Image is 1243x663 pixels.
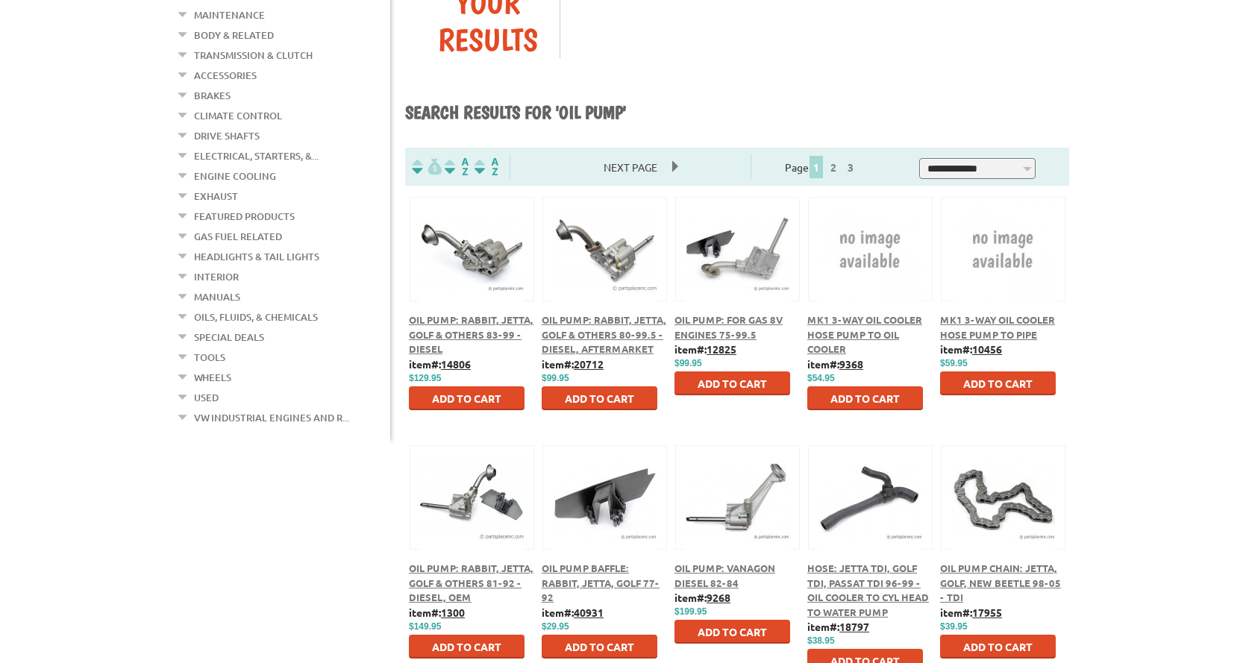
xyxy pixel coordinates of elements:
[698,377,767,390] span: Add to Cart
[194,25,274,45] a: Body & Related
[194,66,257,85] a: Accessories
[940,562,1061,603] a: Oil Pump Chain: Jetta, Golf, New Beetle 98-05 - TDI
[589,156,672,178] span: Next Page
[707,342,736,356] u: 12825
[194,327,264,347] a: Special Deals
[707,591,730,604] u: 9268
[542,386,657,410] button: Add to Cart
[807,373,835,383] span: $54.95
[194,166,276,186] a: Engine Cooling
[839,620,869,633] u: 18797
[674,342,736,356] b: item#:
[674,591,730,604] b: item#:
[194,207,295,226] a: Featured Products
[194,408,349,427] a: VW Industrial Engines and R...
[589,160,672,174] a: Next Page
[432,392,501,405] span: Add to Cart
[674,371,790,395] button: Add to Cart
[565,392,634,405] span: Add to Cart
[194,86,231,105] a: Brakes
[194,247,319,266] a: Headlights & Tail Lights
[574,357,604,371] u: 20712
[194,307,318,327] a: Oils, Fluids, & Chemicals
[405,101,1069,125] h1: Search results for 'oil pump'
[442,158,472,175] img: Sort by Headline
[441,606,465,619] u: 1300
[940,358,968,368] span: $59.95
[194,227,282,246] a: Gas Fuel Related
[472,158,501,175] img: Sort by Sales Rank
[432,640,501,653] span: Add to Cart
[827,160,840,174] a: 2
[565,640,634,653] span: Add to Cart
[194,287,240,307] a: Manuals
[194,348,225,367] a: Tools
[441,357,471,371] u: 14806
[542,357,604,371] b: item#:
[972,606,1002,619] u: 17955
[751,154,893,179] div: Page
[409,313,533,355] a: Oil Pump: Rabbit, Jetta, Golf & Others 83-99 - Diesel
[194,388,219,407] a: Used
[674,313,783,341] a: Oil Pump: for Gas 8V Engines 75-99.5
[412,158,442,175] img: filterpricelow.svg
[940,313,1055,341] a: MK1 3-Way Oil Cooler Hose Pump to Pipe
[194,368,231,387] a: Wheels
[409,621,441,632] span: $149.95
[194,45,313,65] a: Transmission & Clutch
[940,621,968,632] span: $39.95
[807,620,869,633] b: item#:
[574,606,604,619] u: 40931
[674,358,702,368] span: $99.95
[194,126,260,145] a: Drive Shafts
[194,5,265,25] a: Maintenance
[807,562,929,618] a: Hose: Jetta TDI, Golf TDI, Passat TDI 96-99 - Oil Cooler to Cyl Head to Water Pump
[940,342,1002,356] b: item#:
[940,606,1002,619] b: item#:
[194,146,319,166] a: Electrical, Starters, &...
[542,313,666,355] a: Oil Pump: Rabbit, Jetta, Golf & Others 80-99.5 - Diesel, Aftermarket
[409,606,465,619] b: item#:
[409,357,471,371] b: item#:
[807,386,923,410] button: Add to Cart
[674,606,707,617] span: $199.95
[963,640,1033,653] span: Add to Cart
[542,373,569,383] span: $99.95
[409,562,533,603] a: Oil Pump: Rabbit, Jetta, Golf & Others 81-92 - Diesel, OEM
[963,377,1033,390] span: Add to Cart
[940,371,1056,395] button: Add to Cart
[194,106,282,125] a: Climate Control
[844,160,857,174] a: 3
[972,342,1002,356] u: 10456
[409,386,525,410] button: Add to Cart
[409,373,441,383] span: $129.95
[830,392,900,405] span: Add to Cart
[674,562,775,589] a: Oil Pump: Vanagon Diesel 82-84
[940,635,1056,659] button: Add to Cart
[698,625,767,638] span: Add to Cart
[807,357,863,371] b: item#:
[194,267,239,286] a: Interior
[807,635,835,646] span: $38.95
[839,357,863,371] u: 9368
[674,620,790,644] button: Add to Cart
[409,635,525,659] button: Add to Cart
[542,635,657,659] button: Add to Cart
[807,313,922,355] a: MK1 3-Way Oil Cooler Hose Pump to Oil Cooler
[542,562,660,603] a: Oil Pump Baffle: Rabbit, Jetta, Golf 77-92
[542,606,604,619] b: item#:
[810,156,823,178] span: 1
[194,186,238,206] a: Exhaust
[542,621,569,632] span: $29.95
